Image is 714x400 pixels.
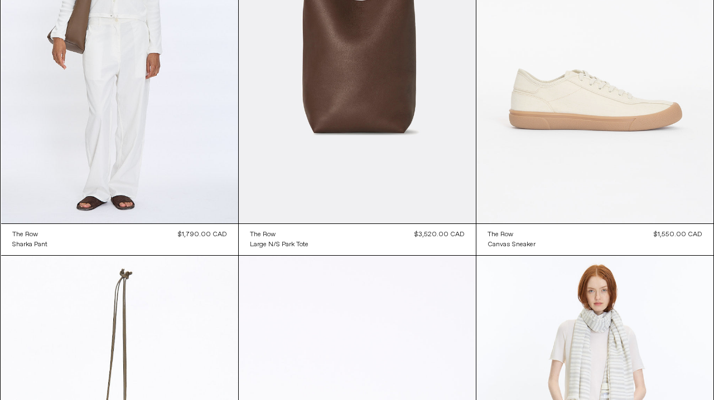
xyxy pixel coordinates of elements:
a: Canvas Sneaker [488,240,535,250]
div: The Row [12,230,38,240]
div: $1,550.00 CAD [654,230,702,240]
a: Sharka Pant [12,240,47,250]
a: The Row [12,230,47,240]
a: The Row [488,230,535,240]
div: $3,520.00 CAD [414,230,465,240]
div: The Row [488,230,513,240]
div: The Row [250,230,276,240]
div: $1,790.00 CAD [178,230,227,240]
a: Large N/S Park Tote [250,240,308,250]
a: The Row [250,230,308,240]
